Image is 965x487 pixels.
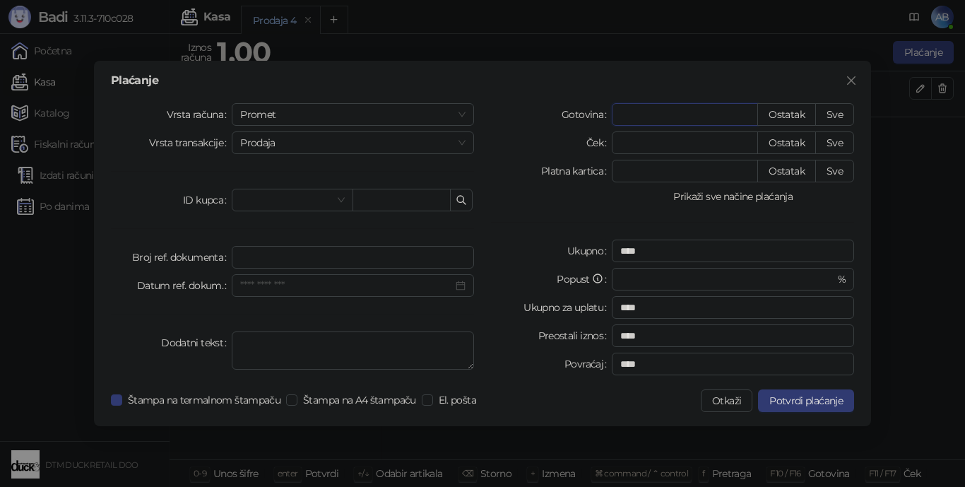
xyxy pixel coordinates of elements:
[240,104,466,125] span: Promet
[757,160,816,182] button: Ostatak
[240,132,466,153] span: Prodaja
[769,394,843,407] span: Potvrdi plaćanje
[232,331,474,370] textarea: Dodatni tekst
[433,392,482,408] span: El. pošta
[586,131,612,154] label: Ček
[564,353,612,375] label: Povraćaj
[523,296,612,319] label: Ukupno za uplatu
[240,278,453,293] input: Datum ref. dokum.
[149,131,232,154] label: Vrsta transakcije
[567,240,612,262] label: Ukupno
[111,75,854,86] div: Plaćanje
[137,274,232,297] label: Datum ref. dokum.
[183,189,232,211] label: ID kupca
[297,392,422,408] span: Štampa na A4 štampaču
[840,69,863,92] button: Close
[612,188,854,205] button: Prikaži sve načine plaćanja
[167,103,232,126] label: Vrsta računa
[815,103,854,126] button: Sve
[846,75,857,86] span: close
[232,246,474,269] input: Broj ref. dokumenta
[161,331,232,354] label: Dodatni tekst
[122,392,286,408] span: Štampa na termalnom štampaču
[757,131,816,154] button: Ostatak
[840,75,863,86] span: Zatvori
[132,246,232,269] label: Broj ref. dokumenta
[758,389,854,412] button: Potvrdi plaćanje
[815,160,854,182] button: Sve
[541,160,612,182] label: Platna kartica
[538,324,612,347] label: Preostali iznos
[815,131,854,154] button: Sve
[557,268,612,291] label: Popust
[562,103,612,126] label: Gotovina
[701,389,752,412] button: Otkaži
[757,103,816,126] button: Ostatak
